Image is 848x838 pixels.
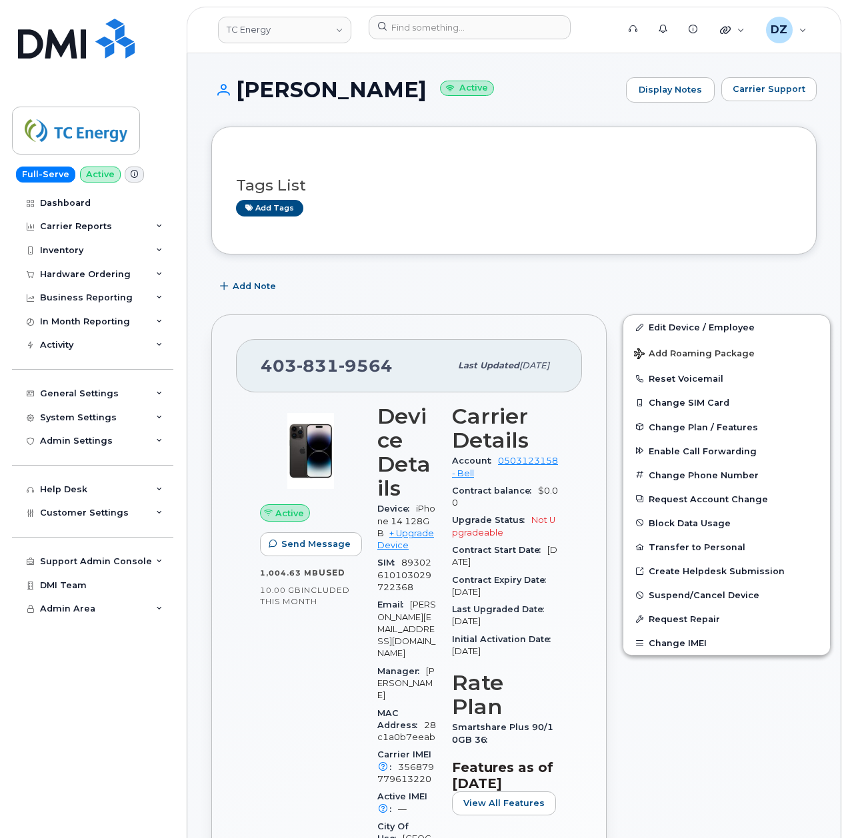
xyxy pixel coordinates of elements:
[377,504,435,538] span: iPhone 14 128GB
[452,616,481,626] span: [DATE]
[452,456,558,478] a: 0503123158 - Bell
[377,600,436,658] span: [PERSON_NAME][EMAIL_ADDRESS][DOMAIN_NAME]
[452,634,557,644] span: Initial Activation Date
[377,558,401,568] span: SIM
[623,339,830,366] button: Add Roaming Package
[236,200,303,216] a: Add tags
[297,356,339,376] span: 831
[623,463,830,487] button: Change Phone Number
[339,356,393,376] span: 9564
[452,604,551,614] span: Last Upgraded Date
[319,568,345,578] span: used
[211,78,619,101] h1: [PERSON_NAME]
[634,348,755,361] span: Add Roaming Package
[377,791,427,813] span: Active IMEI
[233,280,276,292] span: Add Note
[452,486,538,496] span: Contract balance
[623,487,830,511] button: Request Account Change
[721,77,817,101] button: Carrier Support
[623,559,830,583] a: Create Helpdesk Submission
[623,315,830,339] a: Edit Device / Employee
[458,360,519,370] span: Last updated
[623,390,830,414] button: Change SIM Card
[260,568,319,578] span: 1,004.63 MB
[452,791,556,815] button: View All Features
[281,538,351,550] span: Send Message
[377,528,434,550] a: + Upgrade Device
[623,511,830,535] button: Block Data Usage
[377,749,431,771] span: Carrier IMEI
[452,759,558,791] h3: Features as of [DATE]
[452,404,558,452] h3: Carrier Details
[649,590,759,600] span: Suspend/Cancel Device
[463,797,545,809] span: View All Features
[236,177,792,194] h3: Tags List
[452,456,498,466] span: Account
[260,585,350,607] span: included this month
[377,404,436,500] h3: Device Details
[398,804,407,814] span: —
[275,507,304,520] span: Active
[377,666,435,701] span: [PERSON_NAME]
[452,515,555,537] span: Not Upgradeable
[211,274,287,298] button: Add Note
[649,422,758,432] span: Change Plan / Features
[452,515,531,525] span: Upgrade Status
[452,722,553,744] span: Smartshare Plus 90/10GB 36
[377,504,416,514] span: Device
[519,360,549,370] span: [DATE]
[790,780,838,828] iframe: Messenger Launcher
[623,415,830,439] button: Change Plan / Features
[733,83,805,95] span: Carrier Support
[260,586,301,595] span: 10.00 GB
[452,587,481,597] span: [DATE]
[440,81,494,96] small: Active
[623,607,830,631] button: Request Repair
[377,666,426,676] span: Manager
[623,366,830,390] button: Reset Voicemail
[377,558,431,592] span: 89302610103029722368
[260,532,362,556] button: Send Message
[623,535,830,559] button: Transfer to Personal
[452,646,481,656] span: [DATE]
[623,583,830,607] button: Suspend/Cancel Device
[649,446,757,456] span: Enable Call Forwarding
[452,575,553,585] span: Contract Expiry Date
[271,411,351,491] img: image20231002-3703462-njx0qo.jpeg
[377,600,410,610] span: Email
[377,708,424,730] span: MAC Address
[452,545,547,555] span: Contract Start Date
[261,356,393,376] span: 403
[623,631,830,655] button: Change IMEI
[452,671,558,719] h3: Rate Plan
[377,762,434,784] span: 356879779613220
[626,77,715,103] a: Display Notes
[623,439,830,463] button: Enable Call Forwarding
